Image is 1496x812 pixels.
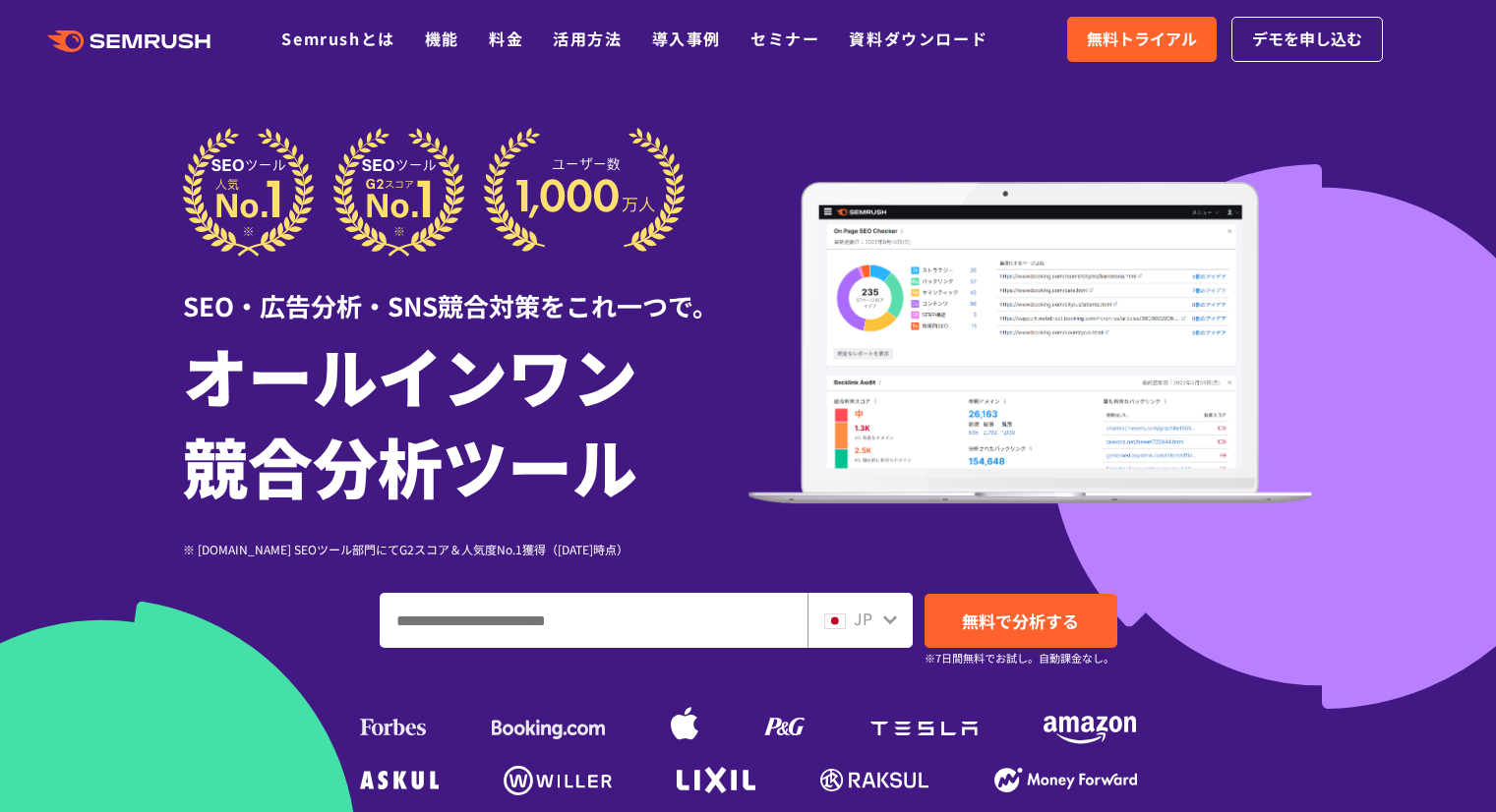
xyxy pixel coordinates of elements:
[489,27,523,50] a: 料金
[1252,27,1362,52] span: デモを申し込む
[1067,17,1217,62] a: 無料トライアル
[750,27,819,50] a: セミナー
[652,27,721,50] a: 導入事例
[1231,17,1383,62] a: デモを申し込む
[854,607,872,630] span: JP
[553,27,622,50] a: 活用方法
[925,649,1114,667] small: ※7日間無料でお試し。自動課金なし。
[962,609,1079,633] span: 無料で分析する
[183,329,748,510] h1: オールインワン 競合分析ツール
[183,257,748,324] div: SEO・広告分析・SNS競合対策をこれ一つで。
[849,27,987,50] a: 資料ダウンロード
[425,27,459,50] a: 機能
[381,594,807,647] input: ドメイン、キーワードまたはURLを入力してください
[281,27,394,50] a: Semrushとは
[183,540,748,558] div: ※ [DOMAIN_NAME] SEOツール部門にてG2スコア＆人気度No.1獲得（[DATE]時点）
[1087,27,1197,52] span: 無料トライアル
[925,594,1117,648] a: 無料で分析する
